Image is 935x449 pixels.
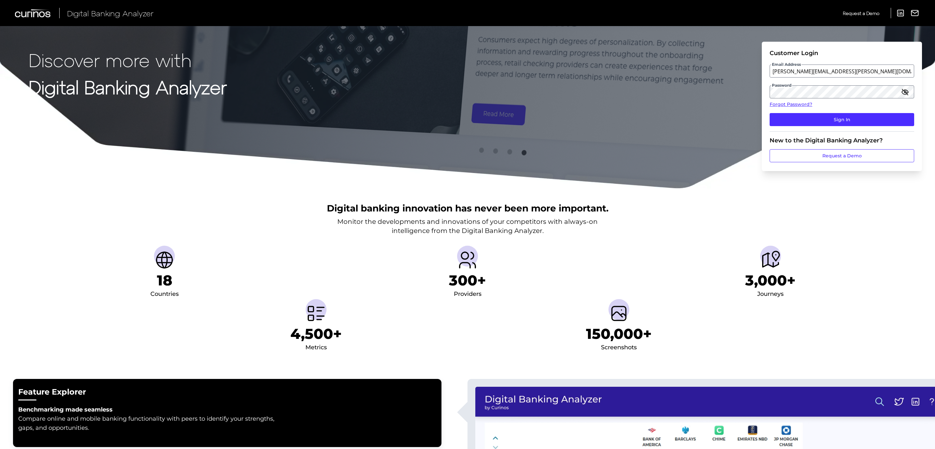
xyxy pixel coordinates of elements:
[760,250,781,270] img: Journeys
[306,303,327,324] img: Metrics
[29,50,227,70] p: Discover more with
[67,8,154,18] span: Digital Banking Analyzer
[13,379,441,447] button: Feature ExplorerBenchmarking made seamless Compare online and mobile banking functionality with p...
[770,137,914,144] div: New to the Digital Banking Analyzer?
[18,387,436,398] h2: Feature Explorer
[770,149,914,162] a: Request a Demo
[290,325,342,342] h1: 4,500+
[586,325,652,342] h1: 150,000+
[770,113,914,126] button: Sign In
[608,303,629,324] img: Screenshots
[843,10,879,16] span: Request a Demo
[18,414,279,432] p: Compare online and mobile banking functionality with peers to identify your strengths, gaps, and ...
[745,272,796,289] h1: 3,000+
[757,289,784,299] div: Journeys
[771,83,792,88] span: Password
[18,406,113,413] strong: Benchmarking made seamless
[337,217,598,235] p: Monitor the developments and innovations of your competitors with always-on intelligence from the...
[843,8,879,19] a: Request a Demo
[305,342,327,353] div: Metrics
[449,272,486,289] h1: 300+
[327,202,608,214] h2: Digital banking innovation has never been more important.
[457,250,478,270] img: Providers
[154,250,175,270] img: Countries
[601,342,637,353] div: Screenshots
[454,289,481,299] div: Providers
[771,62,802,67] span: Email Address
[157,272,172,289] h1: 18
[770,101,914,108] a: Forgot Password?
[150,289,179,299] div: Countries
[770,50,914,57] div: Customer Login
[15,9,51,17] img: Curinos
[29,76,227,98] strong: Digital Banking Analyzer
